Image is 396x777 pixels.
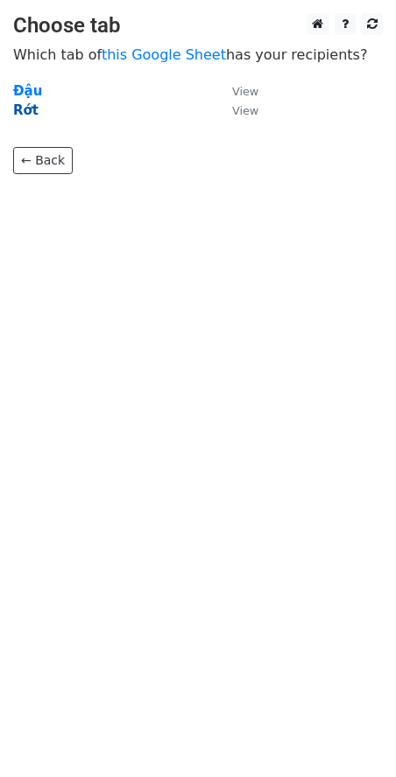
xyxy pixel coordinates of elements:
iframe: Chat Widget [308,693,396,777]
a: this Google Sheet [102,46,226,63]
a: Đậu [13,83,42,99]
div: Tiện ích trò chuyện [308,693,396,777]
a: Rớt [13,102,39,118]
a: View [215,83,258,99]
h3: Choose tab [13,13,383,38]
a: ← Back [13,147,73,174]
small: View [232,104,258,117]
a: View [215,102,258,118]
p: Which tab of has your recipients? [13,45,383,64]
small: View [232,85,258,98]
